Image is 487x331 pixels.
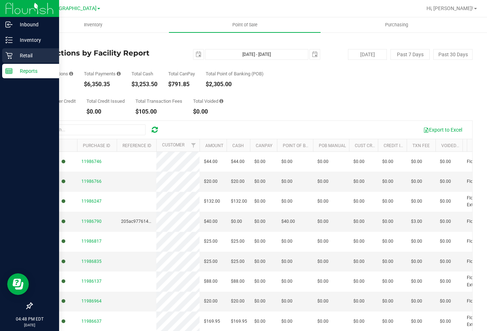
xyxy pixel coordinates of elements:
a: Txn Fee [412,143,430,148]
span: Hi, [PERSON_NAME]! [426,5,473,11]
span: $0.00 [281,258,292,265]
span: $0.00 [353,178,365,185]
span: $0.00 [440,198,451,205]
inline-svg: Inbound [5,21,13,28]
span: $132.00 [231,198,247,205]
span: $20.00 [204,178,218,185]
span: $0.00 [317,298,329,305]
div: $0.00 [86,109,125,115]
span: $0.00 [231,218,242,225]
i: Sum of all voided payment transaction amounts, excluding tips and transaction fees. [219,99,223,103]
iframe: Resource center [7,273,29,295]
span: $25.00 [204,258,218,265]
span: $0.00 [281,198,292,205]
span: 11986137 [81,279,102,284]
a: Cust Credit [355,143,381,148]
span: $0.00 [382,158,393,165]
button: Export to Excel [419,124,467,136]
div: Total CanPay [168,71,195,76]
span: $44.00 [231,158,245,165]
span: $0.00 [317,218,329,225]
span: $0.00 [353,318,365,325]
span: $40.00 [281,218,295,225]
span: Flourish [467,258,483,265]
span: $0.00 [353,158,365,165]
span: $0.00 [317,278,329,285]
span: $0.00 [317,178,329,185]
p: 04:48 PM EDT [3,316,56,322]
a: Credit Issued [384,143,414,148]
span: $0.00 [382,278,393,285]
span: Flourish [467,158,483,165]
a: Point of Banking (POB) [283,143,334,148]
inline-svg: Reports [5,67,13,75]
span: $0.00 [254,158,265,165]
span: $0.00 [382,218,393,225]
div: $0.00 [193,109,223,115]
a: Customer [162,142,184,147]
span: [GEOGRAPHIC_DATA] [47,5,97,12]
span: $169.95 [204,318,220,325]
span: $169.95 [231,318,247,325]
span: Purchasing [375,22,418,28]
span: 11986817 [81,239,102,244]
a: POB Manual [319,143,346,148]
a: Inventory [17,17,169,32]
div: $2,305.00 [206,81,264,87]
span: $0.00 [353,298,365,305]
i: Sum of all successful, non-voided payment transaction amounts, excluding tips and transaction fees. [117,71,121,76]
span: $0.00 [353,198,365,205]
inline-svg: Retail [5,52,13,59]
span: $25.00 [231,258,245,265]
div: Total Cash [131,71,157,76]
span: $0.00 [411,318,422,325]
span: $0.00 [411,258,422,265]
span: $0.00 [440,278,451,285]
span: $0.00 [411,278,422,285]
span: $0.00 [281,318,292,325]
a: Purchase ID [83,143,110,148]
p: [DATE] [3,322,56,328]
span: $88.00 [231,278,245,285]
span: Point of Sale [223,22,267,28]
a: Amount [205,143,223,148]
p: Reports [13,67,56,75]
span: $0.00 [254,218,265,225]
i: Count of all successful payment transactions, possibly including voids, refunds, and cash-back fr... [69,71,73,76]
a: Purchasing [321,17,472,32]
span: $25.00 [231,238,245,245]
span: $0.00 [411,158,422,165]
span: $0.00 [317,318,329,325]
span: $0.00 [353,278,365,285]
a: Filter [188,139,200,151]
p: Inventory [13,36,56,44]
span: $0.00 [440,218,451,225]
span: 11986790 [81,219,102,224]
span: 11986746 [81,159,102,164]
span: $44.00 [204,158,218,165]
span: $40.00 [204,218,218,225]
div: Total Payments [84,71,121,76]
span: Flourish [467,238,483,245]
span: $0.00 [254,178,265,185]
span: $0.00 [254,258,265,265]
span: $20.00 [204,298,218,305]
a: Point of Sale [169,17,321,32]
span: $0.00 [281,238,292,245]
span: $0.00 [317,198,329,205]
span: $0.00 [440,298,451,305]
span: $0.00 [254,198,265,205]
span: Flourish [467,178,483,185]
a: Reference ID [122,143,151,148]
span: $0.00 [382,198,393,205]
span: $3.00 [411,218,422,225]
a: Voided Payment [441,143,477,148]
a: CanPay [256,143,272,148]
inline-svg: Inventory [5,36,13,44]
span: select [193,49,204,59]
span: $0.00 [411,238,422,245]
span: $0.00 [317,238,329,245]
span: $0.00 [382,238,393,245]
span: $0.00 [353,218,365,225]
p: Inbound [13,20,56,29]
